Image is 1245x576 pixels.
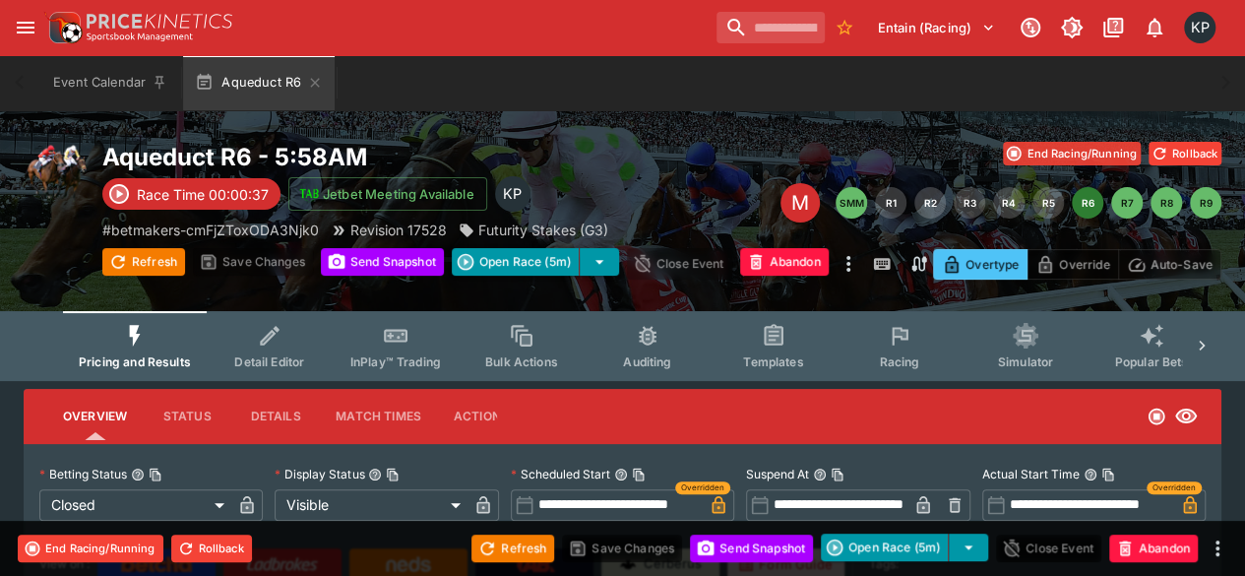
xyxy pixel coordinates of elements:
p: Actual Start Time [982,466,1080,482]
button: R7 [1111,187,1143,219]
input: search [716,12,825,43]
span: Pricing and Results [79,354,191,369]
span: Templates [743,354,803,369]
p: Futurity Stakes (G3) [478,220,608,240]
button: Overtype [933,249,1027,280]
button: R4 [993,187,1025,219]
button: Actual Start TimeCopy To Clipboard [1084,468,1097,481]
button: Abandon [740,248,829,276]
div: Visible [275,489,467,521]
button: Abandon [1109,535,1198,562]
span: InPlay™ Trading [350,354,441,369]
button: Event Calendar [41,55,179,110]
span: Bulk Actions [485,354,558,369]
button: Overview [47,393,143,440]
button: No Bookmarks [829,12,860,43]
button: Send Snapshot [690,535,813,562]
p: Race Time 00:00:37 [137,184,269,205]
button: Jetbet Meeting Available [288,177,487,211]
span: Popular Bets [1114,354,1188,369]
nav: pagination navigation [836,187,1221,219]
button: SMM [836,187,867,219]
p: Overtype [965,254,1019,275]
button: R5 [1032,187,1064,219]
div: Kedar Pandit [1184,12,1215,43]
button: Display StatusCopy To Clipboard [368,468,382,481]
button: open drawer [8,10,43,45]
button: Betting StatusCopy To Clipboard [131,468,145,481]
span: Racing [879,354,919,369]
button: R9 [1190,187,1221,219]
button: Open Race (5m) [821,534,949,561]
span: Overridden [681,481,724,494]
button: Actions [437,393,526,440]
button: Scheduled StartCopy To Clipboard [614,468,628,481]
p: Display Status [275,466,364,482]
button: select merge strategy [580,248,619,276]
span: Overridden [1152,481,1196,494]
button: Suspend AtCopy To Clipboard [813,468,827,481]
button: Select Tenant [866,12,1007,43]
p: Scheduled Start [511,466,610,482]
span: Simulator [998,354,1053,369]
button: Override [1027,249,1118,280]
div: split button [452,248,619,276]
button: Copy To Clipboard [632,468,646,481]
button: Documentation [1095,10,1131,45]
img: PriceKinetics [87,14,232,29]
button: R1 [875,187,906,219]
img: PriceKinetics Logo [43,8,83,47]
button: more [837,248,860,280]
button: Copy To Clipboard [149,468,162,481]
button: Aqueduct R6 [183,55,335,110]
button: R6 [1072,187,1103,219]
span: Auditing [623,354,671,369]
button: Copy To Clipboard [1101,468,1115,481]
button: R2 [914,187,946,219]
button: End Racing/Running [1003,142,1141,165]
p: Betting Status [39,466,127,482]
img: horse_racing.png [24,142,87,205]
span: Mark an event as closed and abandoned. [740,251,829,271]
button: Refresh [102,248,185,276]
div: split button [821,534,988,561]
div: Futurity Stakes (G3) [459,220,608,240]
p: Suspend At [746,466,809,482]
span: Mark an event as closed and abandoned. [1109,537,1198,556]
button: Send Snapshot [321,248,444,276]
div: Start From [933,249,1221,280]
button: more [1206,537,1229,560]
button: Auto-Save [1118,249,1221,280]
div: Event type filters [63,311,1182,381]
button: Toggle light/dark mode [1054,10,1089,45]
p: Auto-Save [1151,254,1213,275]
button: select merge strategy [949,534,988,561]
p: Revision 17528 [350,220,447,240]
button: Status [143,393,231,440]
button: Details [231,393,320,440]
button: End Racing/Running [18,535,163,562]
div: Kedar Pandit [495,176,530,212]
img: jetbet-logo.svg [299,184,319,204]
p: Override [1059,254,1109,275]
button: R3 [954,187,985,219]
button: Rollback [1149,142,1221,165]
button: Connected to PK [1013,10,1048,45]
button: Refresh [471,535,554,562]
button: Copy To Clipboard [831,468,844,481]
svg: Closed [1147,407,1166,426]
svg: Visible [1174,405,1198,428]
button: Kedar Pandit [1178,6,1221,49]
p: Copy To Clipboard [102,220,319,240]
div: Edit Meeting [780,183,820,223]
div: Closed [39,489,231,521]
button: R8 [1151,187,1182,219]
img: Sportsbook Management [87,32,193,41]
button: Notifications [1137,10,1172,45]
span: Detail Editor [234,354,304,369]
button: Match Times [320,393,437,440]
button: Rollback [171,535,252,562]
button: Open Race (5m) [452,248,580,276]
button: Copy To Clipboard [386,468,400,481]
h2: Copy To Clipboard [102,142,755,172]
